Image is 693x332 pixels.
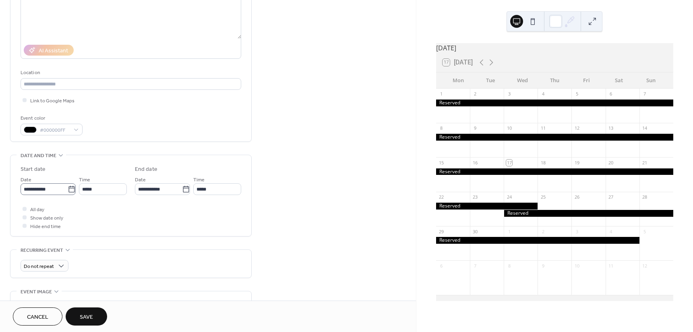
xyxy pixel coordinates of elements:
[506,91,512,97] div: 3
[27,313,48,322] span: Cancel
[439,263,445,269] div: 6
[439,228,445,234] div: 29
[30,205,44,214] span: All day
[574,160,580,166] div: 19
[608,194,614,200] div: 27
[30,97,74,105] span: Link to Google Maps
[135,165,157,174] div: End date
[439,125,445,131] div: 8
[574,194,580,200] div: 26
[474,73,507,89] div: Tue
[472,228,478,234] div: 30
[21,151,56,160] span: Date and time
[608,160,614,166] div: 20
[436,237,639,244] div: Reserved
[574,228,580,234] div: 3
[436,43,673,53] div: [DATE]
[21,114,81,122] div: Event color
[506,194,512,200] div: 24
[436,100,673,106] div: Reserved
[80,313,93,322] span: Save
[540,91,546,97] div: 4
[642,228,648,234] div: 5
[135,176,146,184] span: Date
[66,307,107,326] button: Save
[439,91,445,97] div: 1
[443,73,475,89] div: Mon
[574,91,580,97] div: 5
[538,73,571,89] div: Thu
[642,91,648,97] div: 7
[571,73,603,89] div: Fri
[436,134,673,141] div: Reserved
[507,73,539,89] div: Wed
[642,194,648,200] div: 28
[506,228,512,234] div: 1
[472,263,478,269] div: 7
[642,263,648,269] div: 12
[472,160,478,166] div: 16
[436,168,673,175] div: Reserved
[24,262,54,271] span: Do not repeat
[608,91,614,97] div: 6
[21,165,46,174] div: Start date
[79,176,90,184] span: Time
[436,203,538,210] div: Reserved
[30,214,63,222] span: Show date only
[21,246,63,255] span: Recurring event
[439,194,445,200] div: 22
[540,263,546,269] div: 9
[504,210,673,217] div: Reserved
[30,222,61,231] span: Hide end time
[608,263,614,269] div: 11
[472,91,478,97] div: 2
[608,228,614,234] div: 4
[635,73,667,89] div: Sun
[506,263,512,269] div: 8
[21,68,240,77] div: Location
[439,160,445,166] div: 15
[608,125,614,131] div: 13
[574,125,580,131] div: 12
[574,263,580,269] div: 10
[21,176,31,184] span: Date
[506,125,512,131] div: 10
[13,307,62,326] button: Cancel
[642,160,648,166] div: 21
[472,194,478,200] div: 23
[540,125,546,131] div: 11
[540,160,546,166] div: 18
[21,288,52,296] span: Event image
[603,73,635,89] div: Sat
[472,125,478,131] div: 9
[642,125,648,131] div: 14
[540,194,546,200] div: 25
[506,160,512,166] div: 17
[193,176,205,184] span: Time
[540,228,546,234] div: 2
[40,126,70,135] span: #000000FF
